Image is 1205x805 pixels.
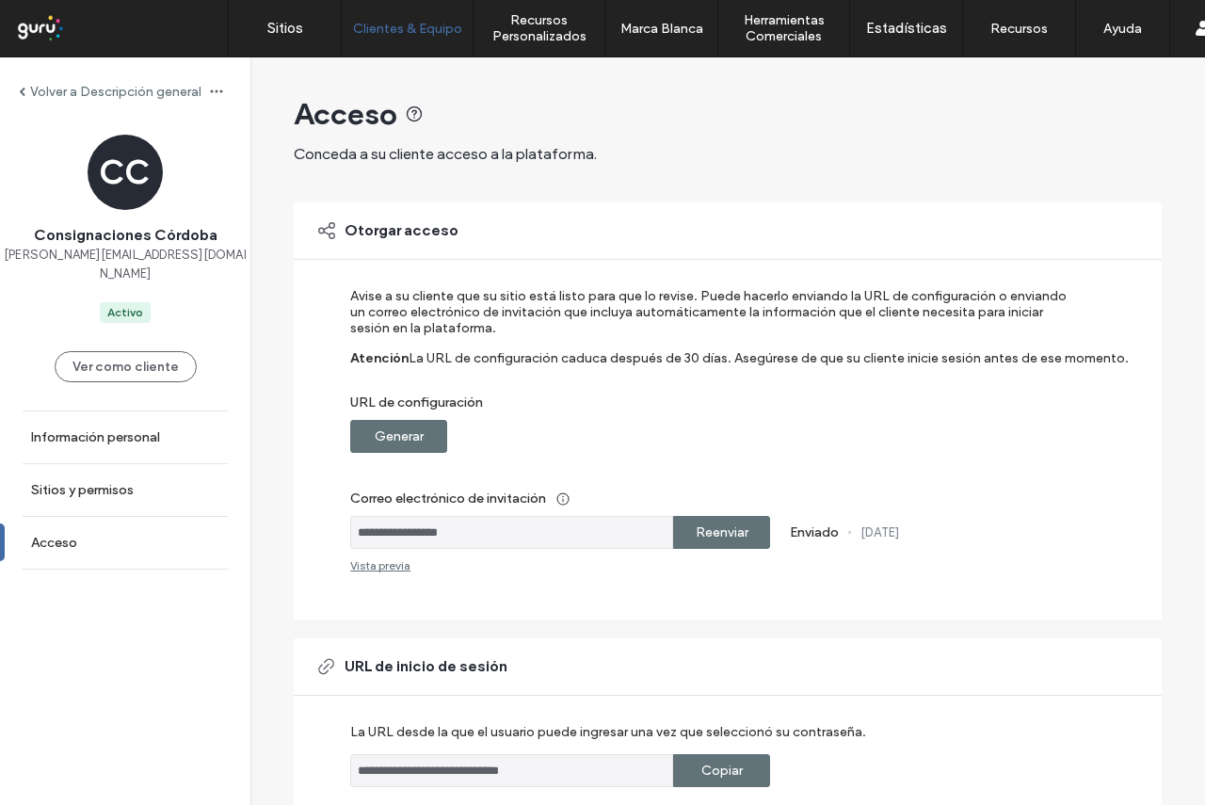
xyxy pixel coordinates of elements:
[350,558,410,572] div: Vista previa
[294,145,597,163] span: Conceda a su cliente acceso a la plataforma.
[353,21,462,37] label: Clientes & Equipo
[350,724,866,754] label: La URL desde la que el usuario puede ingresar una vez que seleccionó su contraseña.
[30,84,201,100] label: Volver a Descripción general
[107,304,143,321] div: Activo
[718,12,849,44] label: Herramientas Comerciales
[790,524,839,540] label: Enviado
[375,419,424,454] label: Generar
[350,481,1080,516] label: Correo electrónico de invitación
[345,220,458,241] span: Otorgar acceso
[350,394,1080,420] label: URL de configuración
[350,350,409,394] label: Atención
[31,429,160,445] label: Información personal
[55,351,197,382] button: Ver como cliente
[409,350,1129,394] label: La URL de configuración caduca después de 30 días. Asegúrese de que su cliente inicie sesión ante...
[860,525,899,539] label: [DATE]
[701,753,743,788] label: Copiar
[345,656,507,677] span: URL de inicio de sesión
[866,20,947,37] label: Estadísticas
[34,225,217,246] span: Consignaciones Córdoba
[31,482,134,498] label: Sitios y permisos
[1103,21,1142,37] label: Ayuda
[620,21,703,37] label: Marca Blanca
[474,12,604,44] label: Recursos Personalizados
[40,13,92,30] span: Ayuda
[294,95,397,133] span: Acceso
[350,288,1080,350] label: Avise a su cliente que su sitio está listo para que lo revise. Puede hacerlo enviando la URL de c...
[696,515,748,550] label: Reenviar
[31,535,77,551] label: Acceso
[990,21,1048,37] label: Recursos
[88,135,163,210] div: CC
[267,20,303,37] label: Sitios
